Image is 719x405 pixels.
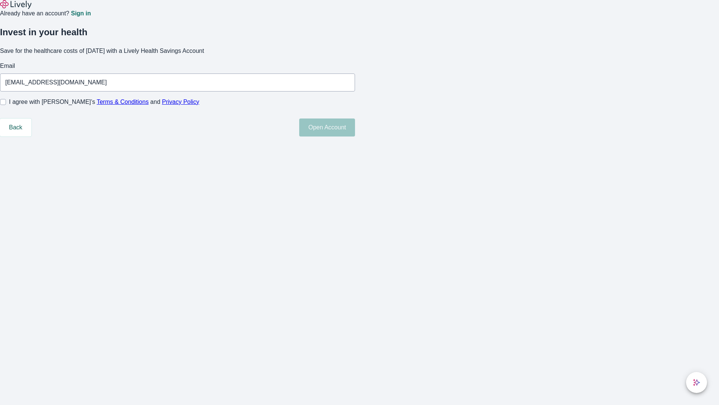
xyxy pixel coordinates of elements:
a: Sign in [71,10,91,16]
button: chat [686,372,707,393]
span: I agree with [PERSON_NAME]’s and [9,97,199,106]
a: Privacy Policy [162,99,200,105]
svg: Lively AI Assistant [693,379,700,386]
a: Terms & Conditions [97,99,149,105]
